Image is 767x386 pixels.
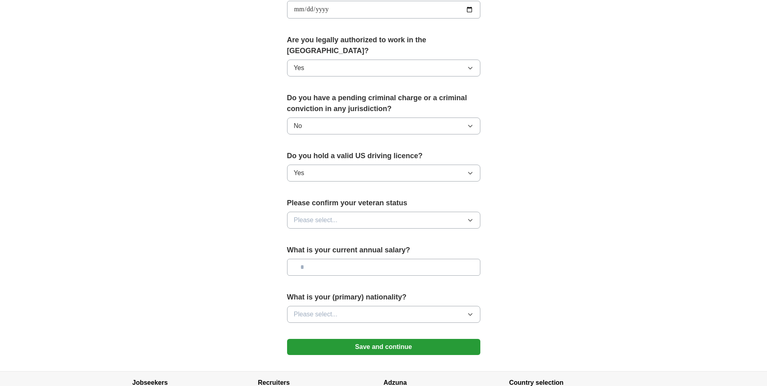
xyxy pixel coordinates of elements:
button: Save and continue [287,339,480,355]
button: Please select... [287,306,480,323]
span: Yes [294,63,304,73]
label: What is your (primary) nationality? [287,292,480,303]
label: Do you hold a valid US driving licence? [287,151,480,161]
span: Please select... [294,215,338,225]
span: No [294,121,302,131]
label: What is your current annual salary? [287,245,480,256]
button: Yes [287,60,480,76]
button: Please select... [287,212,480,229]
button: No [287,118,480,134]
label: Do you have a pending criminal charge or a criminal conviction in any jurisdiction? [287,93,480,114]
span: Yes [294,168,304,178]
button: Yes [287,165,480,182]
label: Please confirm your veteran status [287,198,480,208]
label: Are you legally authorized to work in the [GEOGRAPHIC_DATA]? [287,35,480,56]
span: Please select... [294,310,338,319]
